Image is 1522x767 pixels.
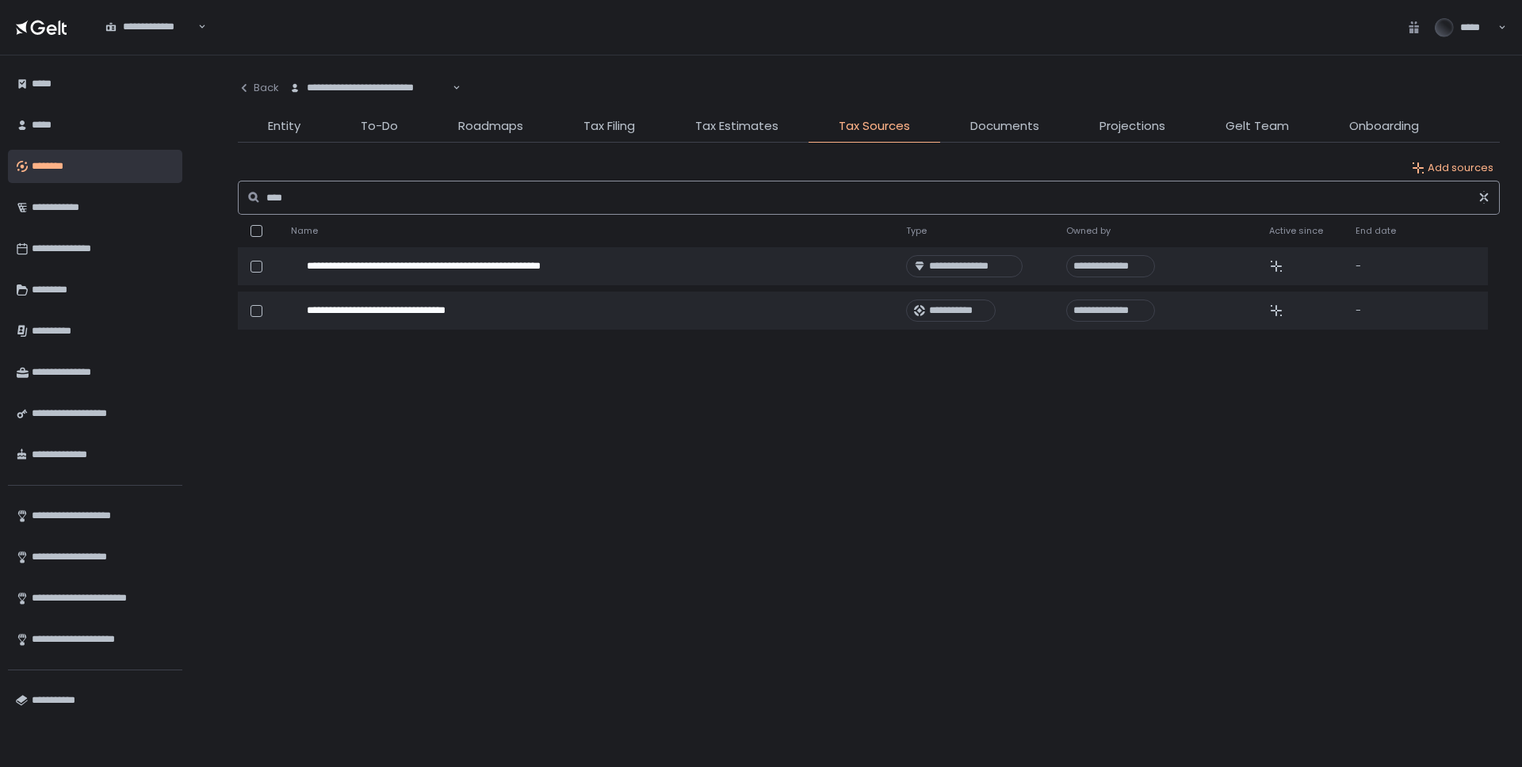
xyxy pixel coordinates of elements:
span: To-Do [361,117,398,135]
span: Active since [1269,225,1323,237]
span: Name [291,225,318,237]
span: End date [1356,225,1396,237]
span: Gelt Team [1226,117,1289,135]
span: Type [906,225,927,237]
input: Search for option [450,80,451,96]
span: - [1356,259,1361,273]
span: Roadmaps [458,117,523,135]
span: Tax Estimates [695,117,778,135]
span: Projections [1099,117,1165,135]
span: Onboarding [1349,117,1419,135]
input: Search for option [196,19,197,35]
div: Search for option [279,71,461,105]
span: Tax Sources [839,117,910,135]
div: Back [238,81,279,95]
span: Owned by [1066,225,1111,237]
button: Add sources [1412,161,1493,175]
button: Back [238,71,279,105]
span: Tax Filing [583,117,635,135]
span: Entity [268,117,300,135]
div: Search for option [95,10,206,44]
span: - [1356,303,1361,318]
span: Documents [970,117,1039,135]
